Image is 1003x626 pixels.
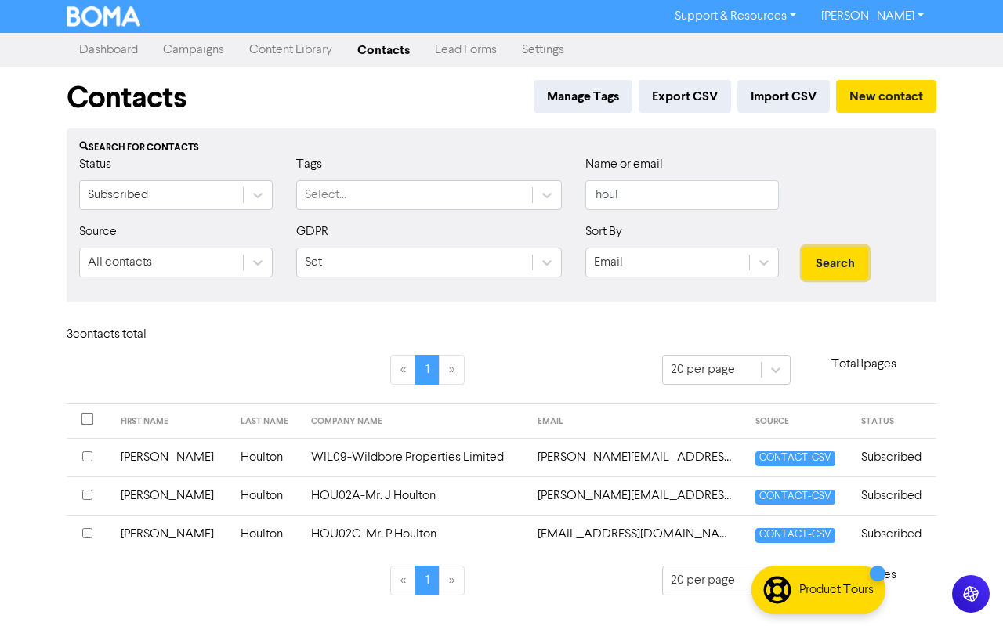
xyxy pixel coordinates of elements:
div: 20 per page [671,571,735,590]
a: Content Library [237,34,345,66]
div: Subscribed [88,186,148,204]
td: HOU02A-Mr. J Houlton [302,476,528,515]
th: FIRST NAME [111,404,231,439]
button: Manage Tags [534,80,632,113]
td: john.houlton3@btinternet.com [528,476,746,515]
td: HOU02C-Mr. P Houlton [302,515,528,553]
label: Sort By [585,223,622,241]
td: paulhoulton51@gmail.com [528,515,746,553]
iframe: Chat Widget [925,551,1003,626]
td: WIL09-Wildbore Properties Limited [302,438,528,476]
th: COMPANY NAME [302,404,528,439]
p: Total 1 pages [791,355,936,374]
a: Page 1 is your current page [415,355,440,385]
img: BOMA Logo [67,6,140,27]
td: [PERSON_NAME] [111,515,231,553]
a: Settings [509,34,577,66]
label: Name or email [585,155,663,174]
td: [PERSON_NAME] [111,438,231,476]
label: GDPR [296,223,328,241]
h1: Contacts [67,80,186,116]
div: Set [305,253,322,272]
span: CONTACT-CSV [755,451,835,466]
td: Subscribed [852,476,936,515]
button: Import CSV [737,80,830,113]
th: SOURCE [746,404,852,439]
div: All contacts [88,253,152,272]
a: [PERSON_NAME] [809,4,936,29]
th: EMAIL [528,404,746,439]
a: Dashboard [67,34,150,66]
td: david.houlton1@gmail.com [528,438,746,476]
a: Campaigns [150,34,237,66]
a: Page 1 is your current page [415,566,440,595]
a: Contacts [345,34,422,66]
button: New contact [836,80,936,113]
td: Subscribed [852,438,936,476]
a: Support & Resources [662,4,809,29]
th: STATUS [852,404,936,439]
div: Select... [305,186,346,204]
div: 20 per page [671,360,735,379]
button: Search [802,247,868,280]
div: Email [594,253,623,272]
span: CONTACT-CSV [755,528,835,543]
span: CONTACT-CSV [755,490,835,505]
a: Lead Forms [422,34,509,66]
label: Source [79,223,117,241]
h6: 3 contact s total [67,327,192,342]
label: Status [79,155,111,174]
td: Houlton [231,438,302,476]
td: Subscribed [852,515,936,553]
div: Search for contacts [79,141,924,155]
button: Export CSV [639,80,731,113]
td: [PERSON_NAME] [111,476,231,515]
label: Tags [296,155,322,174]
td: Houlton [231,515,302,553]
th: LAST NAME [231,404,302,439]
td: Houlton [231,476,302,515]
